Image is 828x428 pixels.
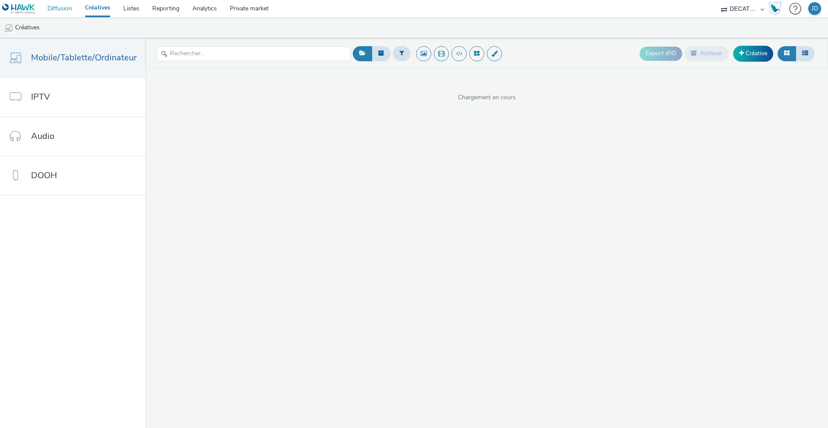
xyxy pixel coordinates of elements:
[31,51,137,64] span: Mobile/Tablette/Ordinateur
[31,169,57,182] span: DOOH
[778,46,796,61] button: Grille
[796,46,815,61] button: Liste
[4,24,13,32] img: mobile
[145,93,828,102] span: Chargement en cours
[812,2,818,15] div: JD
[684,46,729,61] button: Archiver
[768,2,781,16] img: Hawk Academy
[768,2,785,16] a: Hawk Academy
[31,91,50,103] span: IPTV
[31,130,54,142] span: Audio
[733,46,773,61] a: Créative
[640,47,682,60] button: Export d'ID
[2,3,35,14] img: undefined Logo
[157,46,351,61] input: Rechercher...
